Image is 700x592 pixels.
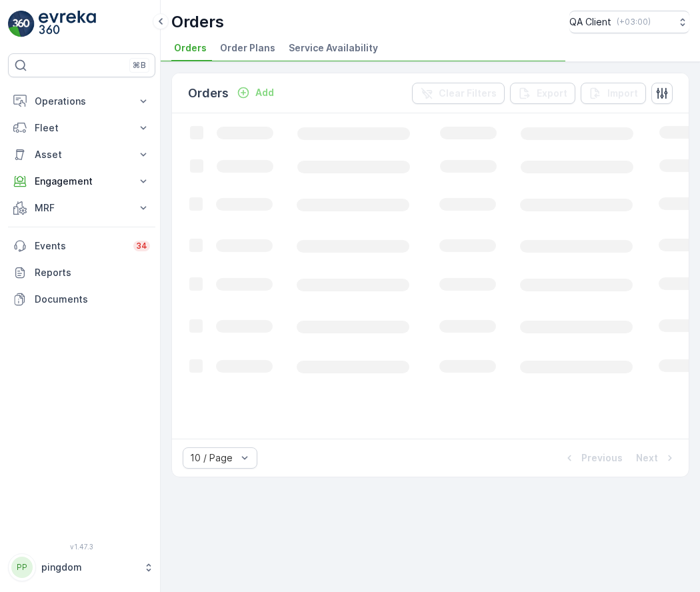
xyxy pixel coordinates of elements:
[8,259,155,286] a: Reports
[8,286,155,313] a: Documents
[136,241,147,251] p: 34
[8,115,155,141] button: Fleet
[581,451,623,465] p: Previous
[255,86,274,99] p: Add
[35,266,150,279] p: Reports
[607,87,638,100] p: Import
[11,557,33,578] div: PP
[35,95,129,108] p: Operations
[439,87,497,100] p: Clear Filters
[289,41,378,55] span: Service Availability
[174,41,207,55] span: Orders
[569,11,689,33] button: QA Client(+03:00)
[35,175,129,188] p: Engagement
[8,543,155,551] span: v 1.47.3
[8,11,35,37] img: logo
[220,41,275,55] span: Order Plans
[8,233,155,259] a: Events34
[581,83,646,104] button: Import
[561,450,624,466] button: Previous
[8,168,155,195] button: Engagement
[636,451,658,465] p: Next
[35,201,129,215] p: MRF
[41,561,137,574] p: pingdom
[35,148,129,161] p: Asset
[35,121,129,135] p: Fleet
[35,239,125,253] p: Events
[231,85,279,101] button: Add
[133,60,146,71] p: ⌘B
[8,141,155,168] button: Asset
[412,83,505,104] button: Clear Filters
[171,11,224,33] p: Orders
[8,88,155,115] button: Operations
[35,293,150,306] p: Documents
[8,553,155,581] button: PPpingdom
[8,195,155,221] button: MRF
[537,87,567,100] p: Export
[510,83,575,104] button: Export
[569,15,611,29] p: QA Client
[635,450,678,466] button: Next
[617,17,651,27] p: ( +03:00 )
[188,84,229,103] p: Orders
[39,11,96,37] img: logo_light-DOdMpM7g.png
